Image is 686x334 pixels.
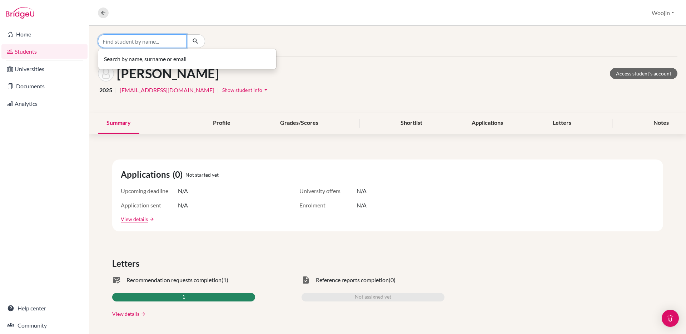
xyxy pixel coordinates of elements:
[544,113,580,134] div: Letters
[112,257,142,270] span: Letters
[389,276,396,284] span: (0)
[222,84,270,95] button: Show student infoarrow_drop_down
[121,201,178,210] span: Application sent
[173,168,185,181] span: (0)
[182,293,185,301] span: 1
[126,276,222,284] span: Recommendation requests completion
[648,6,677,20] button: Woojin
[98,65,114,82] img: Shreya Charpe's avatar
[1,79,88,93] a: Documents
[148,217,154,222] a: arrow_forward
[357,187,367,195] span: N/A
[121,187,178,195] span: Upcoming deadline
[610,68,677,79] a: Access student's account
[178,201,188,210] span: N/A
[1,301,88,315] a: Help center
[316,276,389,284] span: Reference reports completion
[117,66,219,81] h1: [PERSON_NAME]
[392,113,431,134] div: Shortlist
[98,113,139,134] div: Summary
[185,171,219,178] span: Not started yet
[222,276,228,284] span: (1)
[302,276,310,284] span: task
[104,55,270,63] p: Search by name, surname or email
[1,44,88,59] a: Students
[463,113,512,134] div: Applications
[139,311,146,316] a: arrow_forward
[120,86,214,94] a: [EMAIL_ADDRESS][DOMAIN_NAME]
[217,86,219,94] span: |
[645,113,677,134] div: Notes
[1,62,88,76] a: Universities
[98,34,187,48] input: Find student by name...
[1,318,88,333] a: Community
[99,86,112,94] span: 2025
[115,86,117,94] span: |
[121,215,148,223] a: View details
[299,201,357,210] span: Enrolment
[6,7,34,19] img: Bridge-U
[178,187,188,195] span: N/A
[357,201,367,210] span: N/A
[262,86,269,93] i: arrow_drop_down
[204,113,239,134] div: Profile
[112,310,139,318] a: View details
[121,168,173,181] span: Applications
[1,27,88,41] a: Home
[222,87,262,93] span: Show student info
[299,187,357,195] span: University offers
[1,97,88,111] a: Analytics
[112,276,121,284] span: mark_email_read
[662,310,679,327] div: Open Intercom Messenger
[355,293,391,301] span: Not assigned yet
[272,113,327,134] div: Grades/Scores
